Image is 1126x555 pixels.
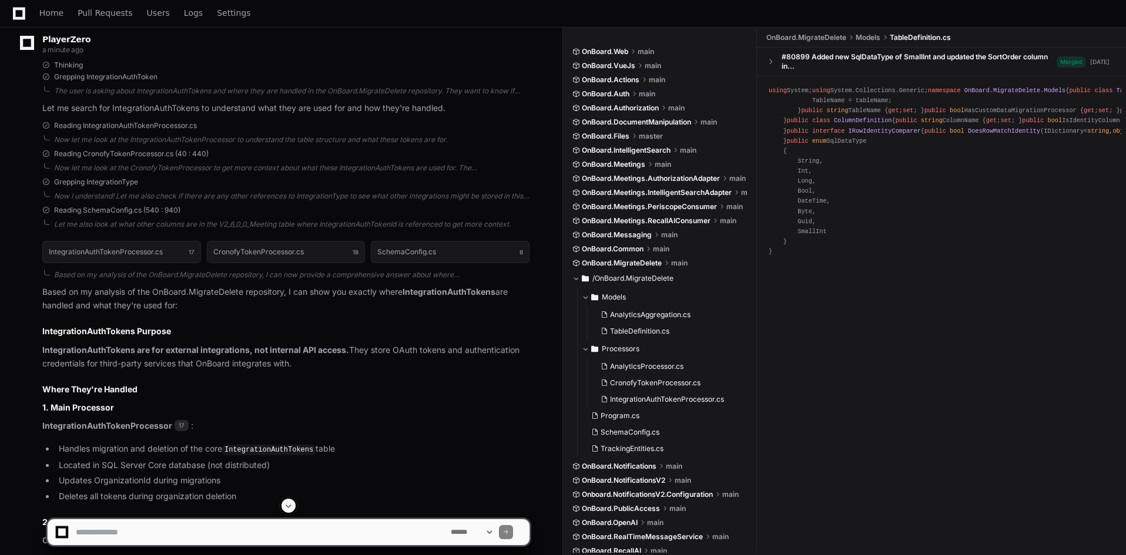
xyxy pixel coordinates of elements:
span: public [896,117,917,124]
button: SchemaConfig.cs8 [371,241,530,263]
span: OnBoard.Messaging [582,230,652,240]
span: bool [950,127,964,134]
h1: IntegrationAuthTokenProcessor.cs [49,248,163,255]
span: Logs [184,9,203,16]
span: IntegrationAuthTokenProcessor.cs [610,395,724,404]
span: Onboard.NotificationsV2.Configuration [582,490,713,499]
span: public [787,117,809,124]
li: Updates OrganizationId during migrations [55,474,530,487]
svg: Directory [591,342,598,356]
span: main [655,160,671,169]
span: OnBoard.Meetings.IntelligentSearchAdapter [582,188,732,197]
span: main [726,202,743,211]
span: OnBoard.NotificationsV2 [582,476,665,485]
button: TrackingEntities.cs [587,440,741,457]
strong: IntegrationAuthTokens [403,287,495,297]
span: OnBoard.MigrateDelete.Models [964,87,1066,94]
h2: Where They're Handled [42,384,530,395]
span: main [720,216,736,226]
span: OnBoard.Web [582,47,628,56]
span: public [787,127,809,134]
h1: CronofyTokenProcessor.cs [213,248,304,255]
span: public [924,107,946,114]
span: OnBoard.VueJs [582,61,635,70]
button: Models [582,288,748,307]
span: TableDefinition.cs [610,327,669,336]
span: bool [950,107,964,114]
span: public [801,107,823,114]
span: enum [812,137,827,144]
span: ColumnDefinition [834,117,892,124]
span: set [1000,117,1011,124]
div: Now let me look at the IntegrationAuthTokenProcessor to understand the table structure and what t... [54,135,530,144]
div: Let me also look at what other columns are in the V2_6_0_0_Meeting table where IntegrationAuthTok... [54,220,530,229]
span: main [649,75,665,85]
span: 18 [353,247,358,257]
span: OnBoard.Meetings.AuthorizationAdapter [582,174,720,183]
span: Grepping IntegrationType [54,177,138,187]
span: AnalyticsProcessor.cs [610,362,683,371]
span: Pull Requests [78,9,132,16]
div: Now I understand! Let me also check if there are any other references to IntegrationType to see w... [54,191,530,201]
span: CronofyTokenProcessor.cs [610,378,701,388]
button: IntegrationAuthTokenProcessor.cs [596,391,741,408]
span: Processors [602,344,639,354]
p: Let me search for IntegrationAuthTokens to understand what they are used for and how they're hand... [42,102,530,115]
span: main [671,258,688,268]
span: public [1069,87,1091,94]
span: using [812,87,830,94]
div: Based on my analysis of the OnBoard.MigrateDelete repository, I can now provide a comprehensive a... [54,270,530,280]
span: OnBoard.Files [582,132,629,141]
p: Based on my analysis of the OnBoard.MigrateDelete repository, I can show you exactly where are ha... [42,285,530,312]
span: string [1087,127,1109,134]
span: class [1095,87,1113,94]
h2: IntegrationAuthTokens Purpose [42,325,530,337]
div: Now let me look at the CronofyTokenProcessor to get more context about what these IntegrationAuth... [54,163,530,173]
span: using [769,87,787,94]
span: set [903,107,913,114]
span: main [639,89,655,99]
div: System; System.Collections.Generic; { { { TableName = tableName; } TableName { ; ; } HasCustomDat... [769,86,1114,257]
div: [DATE] [1090,58,1110,66]
span: 8 [520,247,523,257]
svg: Directory [582,271,589,285]
button: CronofyTokenProcessor.cs [596,375,741,391]
span: main [638,47,654,56]
span: main [680,146,696,155]
h1: SchemaConfig.cs [377,248,436,255]
span: OnBoard.Meetings [582,160,645,169]
span: main [701,117,717,127]
span: get [888,107,899,114]
span: main [666,462,682,471]
button: AnalyticsProcessor.cs [596,358,741,375]
span: OnBoard.Meetings.RecallAIConsumer [582,216,711,226]
span: Reading IntegrationAuthTokenProcessor.cs [54,121,197,130]
span: OnBoard.Notifications [582,462,656,471]
button: AnalyticsAggregation.cs [596,307,741,323]
span: public [787,137,809,144]
span: OnBoard.Auth [582,89,629,99]
span: OnBoard.IntelligentSearch [582,146,671,155]
span: AnalyticsAggregation.cs [610,310,691,319]
strong: IntegrationAuthTokenProcessor [42,421,172,430]
button: /OnBoard.MigrateDelete [572,269,748,288]
span: string [827,107,849,114]
span: bool [1048,117,1063,124]
span: Reading CronofyTokenProcessor.cs (40 : 440) [54,149,209,159]
span: OnBoard.MigrateDelete [582,258,662,268]
span: public [1022,117,1044,124]
span: main [653,244,669,254]
span: main [668,103,685,113]
span: OnBoard.Authorization [582,103,659,113]
span: main [722,490,739,499]
span: class [812,117,830,124]
button: Program.cs [587,408,741,424]
span: main [661,230,678,240]
code: IntegrationAuthTokens [222,445,316,455]
span: PlayerZero [42,36,91,43]
span: Program.cs [601,411,639,421]
li: Deletes all tokens during organization deletion [55,490,530,503]
span: IRowIdentityComparer [849,127,921,134]
span: Home [39,9,63,16]
button: IntegrationAuthTokenProcessor.cs17 [42,241,201,263]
